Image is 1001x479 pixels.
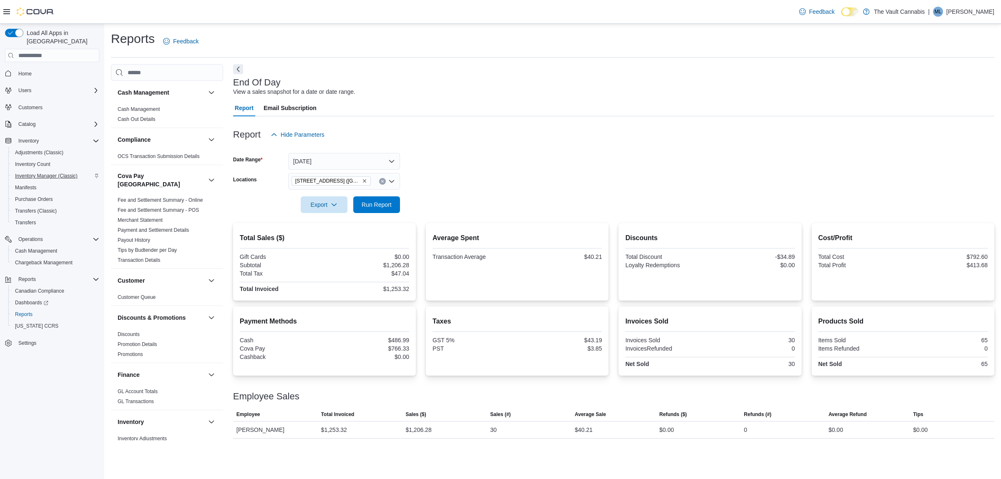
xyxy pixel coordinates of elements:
img: Cova [17,8,54,16]
span: Email Subscription [264,100,317,116]
span: Employee [236,411,260,418]
h2: Invoices Sold [625,316,795,326]
div: Total Discount [625,253,708,260]
div: $40.21 [575,425,593,435]
span: Manifests [12,183,99,193]
a: Cash Out Details [118,116,156,122]
span: Reports [18,276,36,283]
button: Inventory [2,135,103,147]
div: $43.19 [519,337,602,344]
a: Feedback [796,3,838,20]
h2: Average Spent [433,233,602,243]
a: OCS Transaction Submission Details [118,153,200,159]
span: Inventory Count [15,161,50,168]
span: Canadian Compliance [15,288,64,294]
span: Fee and Settlement Summary - POS [118,207,199,213]
div: $1,253.32 [321,425,347,435]
span: Catalog [15,119,99,129]
h3: Customer [118,276,145,285]
div: [PERSON_NAME] [233,421,318,438]
span: Cash Management [12,246,99,256]
span: Users [15,85,99,95]
a: Cash Management [12,246,60,256]
h2: Total Sales ($) [240,233,409,243]
span: Transfers (Classic) [12,206,99,216]
a: Payment and Settlement Details [118,227,189,233]
div: Mateo Lopez [933,7,943,17]
label: Date Range [233,156,263,163]
div: 0 [744,425,747,435]
a: Discounts [118,331,140,337]
div: $0.00 [828,425,843,435]
button: Users [2,85,103,96]
a: Dashboards [12,298,52,308]
span: Discounts [118,331,140,338]
span: Promotion Details [118,341,157,348]
span: [US_STATE] CCRS [15,323,58,329]
button: Inventory [15,136,42,146]
div: PST [433,345,516,352]
div: Total Profit [818,262,901,268]
span: Sales ($) [405,411,426,418]
span: Dashboards [15,299,48,306]
a: Dashboards [8,297,103,308]
div: Cova Pay [240,345,323,352]
button: Operations [15,234,46,244]
div: Transaction Average [433,253,516,260]
div: $0.00 [913,425,928,435]
a: Chargeback Management [12,258,76,268]
span: Run Report [362,201,392,209]
a: Reports [12,309,36,319]
div: $766.33 [326,345,409,352]
div: 65 [905,337,988,344]
div: $40.21 [519,253,602,260]
span: Report [235,100,254,116]
span: Inventory Manager (Classic) [15,173,78,179]
a: Inventory Manager (Classic) [12,171,81,181]
h3: End Of Day [233,78,281,88]
span: Tips [913,411,923,418]
button: Export [301,196,347,213]
span: Purchase Orders [15,196,53,203]
div: $47.04 [326,270,409,277]
span: Inventory [15,136,99,146]
a: Feedback [160,33,202,50]
span: Catalog [18,121,35,128]
div: Invoices Sold [625,337,708,344]
span: Reports [12,309,99,319]
span: Canadian Compliance [12,286,99,296]
span: Inventory Count [12,159,99,169]
button: Reports [8,308,103,320]
span: Load All Apps in [GEOGRAPHIC_DATA] [23,29,99,45]
span: Tips by Budtender per Day [118,247,177,253]
label: Locations [233,176,257,183]
div: 0 [712,345,795,352]
span: Refunds ($) [659,411,687,418]
h3: Employee Sales [233,391,299,401]
span: Merchant Statement [118,217,163,223]
span: Settings [18,340,36,346]
div: 30 [490,425,497,435]
span: Customers [15,102,99,113]
a: Transaction Details [118,257,160,263]
button: Clear input [379,178,386,185]
span: Payout History [118,237,150,243]
button: Customer [206,276,216,286]
a: Customer Queue [118,294,156,300]
button: Purchase Orders [8,193,103,205]
span: Chargeback Management [12,258,99,268]
nav: Complex example [5,64,99,371]
div: $0.00 [712,262,795,268]
span: Home [15,68,99,78]
div: $1,206.28 [405,425,431,435]
span: Inventory [18,138,39,144]
div: 0 [905,345,988,352]
button: Compliance [118,135,205,144]
button: Cova Pay [GEOGRAPHIC_DATA] [118,172,205,188]
button: Canadian Compliance [8,285,103,297]
a: Manifests [12,183,40,193]
a: Inventory Adjustments [118,436,167,441]
button: Chargeback Management [8,257,103,268]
